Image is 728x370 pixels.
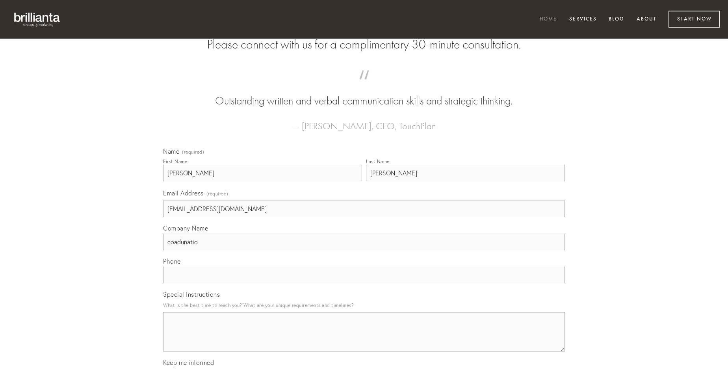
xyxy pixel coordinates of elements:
[176,78,552,93] span: “
[163,257,181,265] span: Phone
[366,158,390,164] div: Last Name
[163,189,204,197] span: Email Address
[182,150,204,154] span: (required)
[163,290,220,298] span: Special Instructions
[631,13,662,26] a: About
[163,359,214,366] span: Keep me informed
[176,109,552,134] figcaption: — [PERSON_NAME], CEO, TouchPlan
[163,37,565,52] h2: Please connect with us for a complimentary 30-minute consultation.
[669,11,720,28] a: Start Now
[163,224,208,232] span: Company Name
[206,188,228,199] span: (required)
[163,300,565,311] p: What is the best time to reach you? What are your unique requirements and timelines?
[176,78,552,109] blockquote: Outstanding written and verbal communication skills and strategic thinking.
[604,13,630,26] a: Blog
[8,8,67,31] img: brillianta - research, strategy, marketing
[564,13,602,26] a: Services
[163,158,187,164] div: First Name
[535,13,562,26] a: Home
[163,147,179,155] span: Name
